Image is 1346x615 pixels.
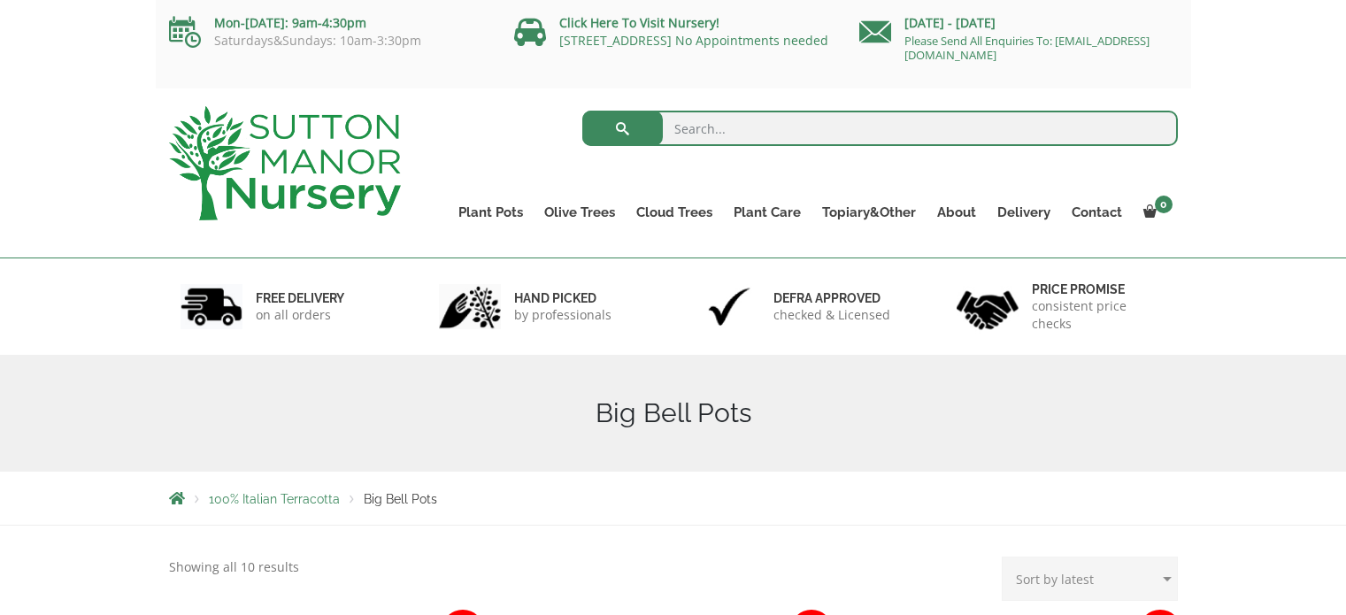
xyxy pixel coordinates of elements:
h1: Big Bell Pots [169,397,1178,429]
a: Plant Pots [448,200,534,225]
a: Cloud Trees [626,200,723,225]
input: Search... [582,111,1178,146]
a: Olive Trees [534,200,626,225]
span: Big Bell Pots [364,492,437,506]
img: 2.jpg [439,284,501,329]
p: Mon-[DATE]: 9am-4:30pm [169,12,488,34]
select: Shop order [1002,557,1178,601]
p: on all orders [256,306,344,324]
h6: hand picked [514,290,611,306]
img: logo [169,106,401,220]
img: 1.jpg [181,284,242,329]
a: 0 [1133,200,1178,225]
h6: FREE DELIVERY [256,290,344,306]
p: Showing all 10 results [169,557,299,578]
a: Topiary&Other [811,200,927,225]
h6: Price promise [1032,281,1166,297]
nav: Breadcrumbs [169,491,1178,505]
a: 100% Italian Terracotta [209,492,340,506]
a: Click Here To Visit Nursery! [559,14,719,31]
a: About [927,200,987,225]
span: 0 [1155,196,1173,213]
p: consistent price checks [1032,297,1166,333]
p: checked & Licensed [773,306,890,324]
img: 4.jpg [957,280,1019,334]
p: by professionals [514,306,611,324]
img: 3.jpg [698,284,760,329]
p: [DATE] - [DATE] [859,12,1178,34]
h6: Defra approved [773,290,890,306]
a: Delivery [987,200,1061,225]
p: Saturdays&Sundays: 10am-3:30pm [169,34,488,48]
a: Plant Care [723,200,811,225]
a: [STREET_ADDRESS] No Appointments needed [559,32,828,49]
a: Please Send All Enquiries To: [EMAIL_ADDRESS][DOMAIN_NAME] [904,33,1150,63]
a: Contact [1061,200,1133,225]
